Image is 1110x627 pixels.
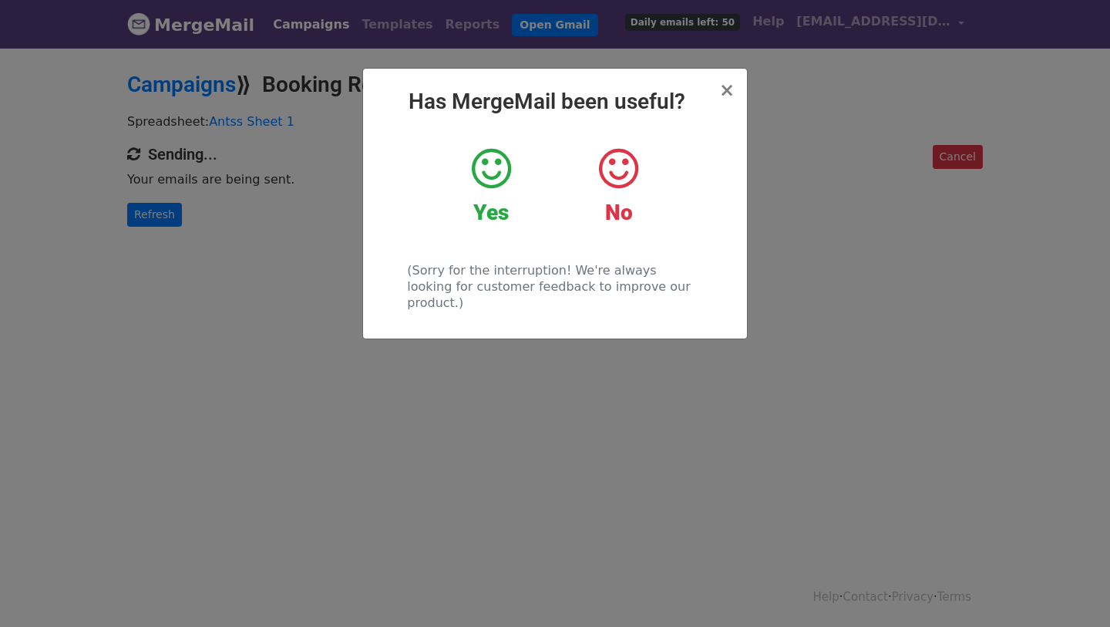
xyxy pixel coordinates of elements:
strong: No [605,200,633,225]
iframe: Chat Widget [1033,553,1110,627]
p: (Sorry for the interruption! We're always looking for customer feedback to improve our product.) [407,262,702,311]
button: Close [719,81,735,99]
strong: Yes [473,200,509,225]
span: × [719,79,735,101]
h2: Has MergeMail been useful? [375,89,735,115]
a: Yes [439,146,543,226]
a: No [567,146,671,226]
